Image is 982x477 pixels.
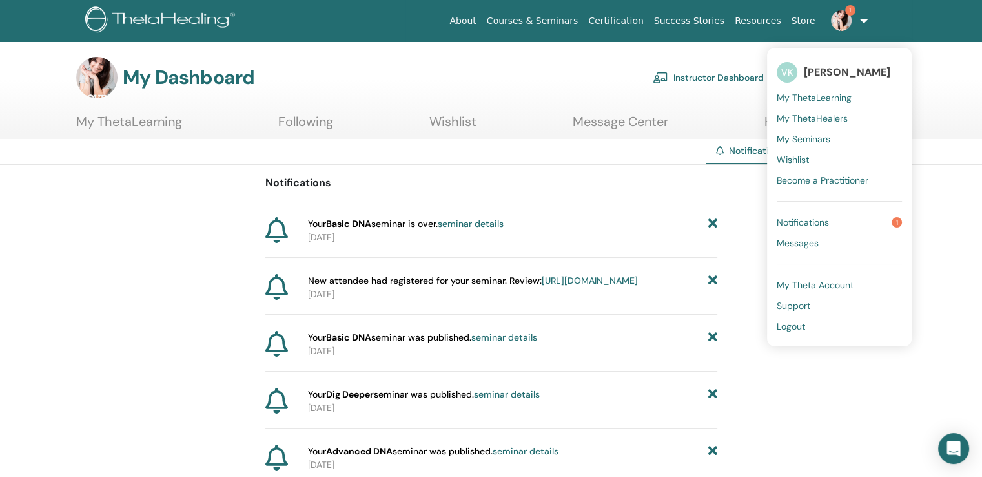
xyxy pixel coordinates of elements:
span: Your seminar was published. [308,331,537,344]
a: Courses & Seminars [482,9,584,33]
a: Resources [730,9,786,33]
strong: Basic DNA [326,218,371,229]
span: My ThetaLearning [777,92,852,103]
a: Following [278,114,333,139]
a: Become a Practitioner [777,170,902,191]
a: My Seminars [777,129,902,149]
a: My ThetaLearning [777,87,902,108]
h3: My Dashboard [123,66,254,89]
a: seminar details [471,332,537,343]
span: 1 [892,217,902,228]
span: Logout [777,321,805,332]
a: Help & Resources [764,114,868,139]
img: default.jpg [76,57,118,98]
a: Certification [583,9,648,33]
a: Logout [777,316,902,337]
p: [DATE] [308,401,717,415]
a: seminar details [438,218,504,229]
span: VK [777,62,797,83]
p: [DATE] [308,344,717,358]
span: Support [777,300,810,312]
img: chalkboard-teacher.svg [653,72,668,83]
p: [DATE] [308,458,717,472]
a: Notifications1 [777,212,902,233]
strong: Advanced DNA [326,445,393,457]
a: Wishlist [777,149,902,170]
span: [PERSON_NAME] [804,65,890,79]
a: Success Stories [649,9,730,33]
strong: Dig Deeper [326,388,374,400]
a: seminar details [474,388,540,400]
span: My Theta Account [777,279,854,291]
a: Store [786,9,821,33]
a: VK[PERSON_NAME] [777,58,902,87]
img: logo.png [85,6,240,36]
a: Messages [777,233,902,253]
img: default.jpg [831,10,852,31]
div: Open Intercom Messenger [938,433,969,464]
a: Support [777,295,902,316]
a: Instructor Dashboard [653,63,764,92]
a: My ThetaLearning [76,114,182,139]
ul: 1 [767,48,912,346]
a: Wishlist [429,114,476,139]
p: [DATE] [308,231,717,244]
p: [DATE] [308,288,717,301]
a: My Theta Account [777,275,902,295]
span: Notifications [777,217,829,228]
a: [URL][DOMAIN_NAME] [542,275,638,286]
span: My Seminars [777,133,830,145]
a: My ThetaHealers [777,108,902,129]
span: Your seminar was published. [308,388,540,401]
span: Notifications [729,145,784,156]
span: Wishlist [777,154,809,165]
span: Your seminar was published. [308,445,558,458]
span: Messages [777,237,819,249]
span: My ThetaHealers [777,112,848,124]
p: Notifications [265,175,717,191]
a: Message Center [573,114,668,139]
span: New attendee had registered for your seminar. Review: [308,274,638,288]
a: seminar details [493,445,558,457]
span: Your seminar is over. [308,217,504,231]
a: About [444,9,481,33]
strong: Basic DNA [326,332,371,343]
span: 1 [845,5,855,16]
span: Become a Practitioner [777,175,868,186]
